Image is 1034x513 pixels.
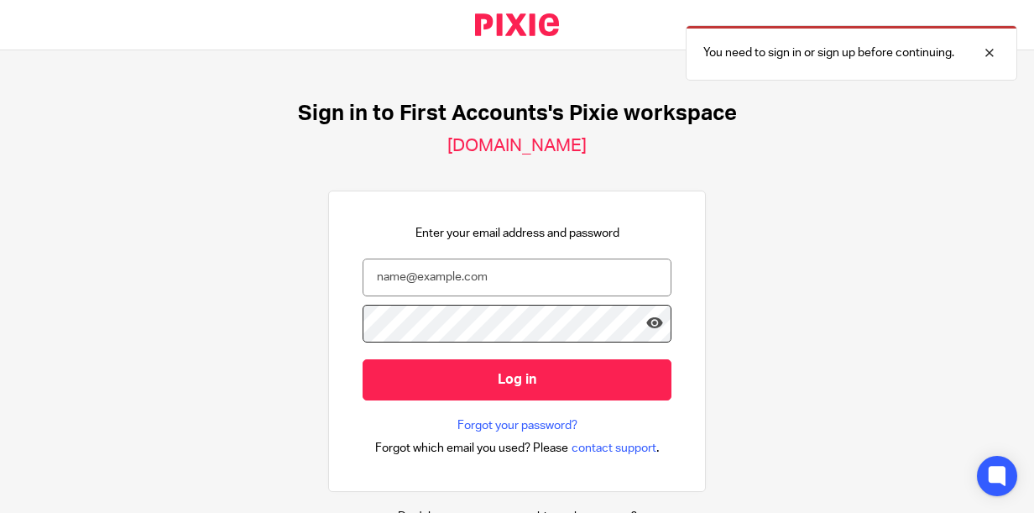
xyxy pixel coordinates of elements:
[363,359,671,400] input: Log in
[457,417,577,434] a: Forgot your password?
[375,438,660,458] div: .
[703,44,954,61] p: You need to sign in or sign up before continuing.
[572,440,656,457] span: contact support
[298,101,737,127] h1: Sign in to First Accounts's Pixie workspace
[447,135,587,157] h2: [DOMAIN_NAME]
[363,259,671,296] input: name@example.com
[415,225,619,242] p: Enter your email address and password
[375,440,568,457] span: Forgot which email you used? Please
